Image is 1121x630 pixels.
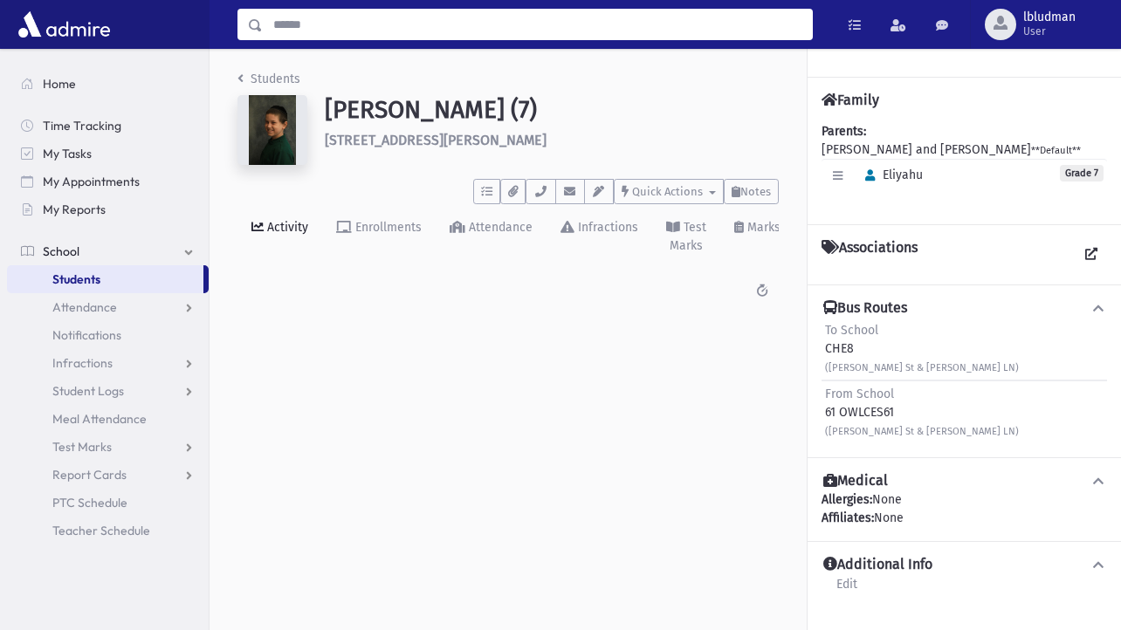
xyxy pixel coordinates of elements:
a: School [7,237,209,265]
nav: breadcrumb [237,70,300,95]
h1: [PERSON_NAME] (7) [325,95,779,125]
span: My Reports [43,202,106,217]
h6: [STREET_ADDRESS][PERSON_NAME] [325,132,779,148]
a: My Reports [7,195,209,223]
span: Attendance [52,299,117,315]
a: Meal Attendance [7,405,209,433]
span: My Tasks [43,146,92,161]
a: View all Associations [1076,239,1107,270]
span: Notes [740,185,771,198]
span: Home [43,76,76,92]
a: Attendance [7,293,209,321]
a: Teacher Schedule [7,517,209,544]
a: My Appointments [7,168,209,195]
button: Medical [822,472,1107,490]
button: Quick Actions [614,179,724,204]
a: Attendance [436,204,547,271]
a: Marks [720,204,794,271]
img: AdmirePro [14,7,114,42]
span: Quick Actions [632,185,703,198]
small: ([PERSON_NAME] St & [PERSON_NAME] LN) [825,426,1019,437]
div: Enrollments [352,220,422,235]
span: Grade 7 [1060,165,1104,181]
span: Infractions [52,355,113,371]
span: School [43,243,79,259]
small: ([PERSON_NAME] St & [PERSON_NAME] LN) [825,362,1019,373]
a: Infractions [7,349,209,377]
a: Infractions [547,204,652,271]
h4: Associations [822,239,918,270]
a: Time Tracking [7,112,209,140]
a: Students [237,72,300,86]
span: lbludman [1023,10,1076,24]
a: Activity [237,204,322,271]
div: None [822,490,1107,527]
a: Notifications [7,321,209,349]
a: PTC Schedule [7,489,209,517]
div: CHE8 [825,321,1019,376]
div: Attendance [465,220,533,235]
div: None [822,509,1107,527]
a: Test Marks [7,433,209,461]
span: Eliyahu [857,168,923,182]
span: User [1023,24,1076,38]
span: Meal Attendance [52,411,147,427]
span: From School [825,387,894,401]
a: Student Logs [7,377,209,405]
button: Bus Routes [822,299,1107,318]
span: Time Tracking [43,118,121,134]
div: Activity [264,220,308,235]
div: 61 OWLCES61 [825,385,1019,440]
h4: Additional Info [823,556,932,574]
a: Edit [836,574,858,606]
span: To School [825,323,878,338]
button: Notes [724,179,779,204]
input: Search [263,9,812,40]
span: PTC Schedule [52,495,127,510]
div: Test Marks [670,220,706,253]
span: My Appointments [43,174,140,189]
b: Allergies: [822,492,872,507]
a: Test Marks [652,204,720,271]
a: My Tasks [7,140,209,168]
span: Test Marks [52,439,112,455]
h4: Medical [823,472,888,490]
span: Student Logs [52,383,124,399]
span: Students [52,271,100,287]
div: Marks [744,220,781,235]
button: Additional Info [822,556,1107,574]
div: Infractions [574,220,638,235]
a: Enrollments [322,204,436,271]
h4: Family [822,92,879,108]
div: [PERSON_NAME] and [PERSON_NAME] [822,122,1107,210]
a: Home [7,70,209,98]
span: Report Cards [52,467,127,483]
span: Teacher Schedule [52,523,150,538]
b: Parents: [822,124,866,139]
b: Affiliates: [822,510,874,525]
h4: Bus Routes [823,299,907,318]
a: Students [7,265,203,293]
a: Report Cards [7,461,209,489]
span: Notifications [52,327,121,343]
